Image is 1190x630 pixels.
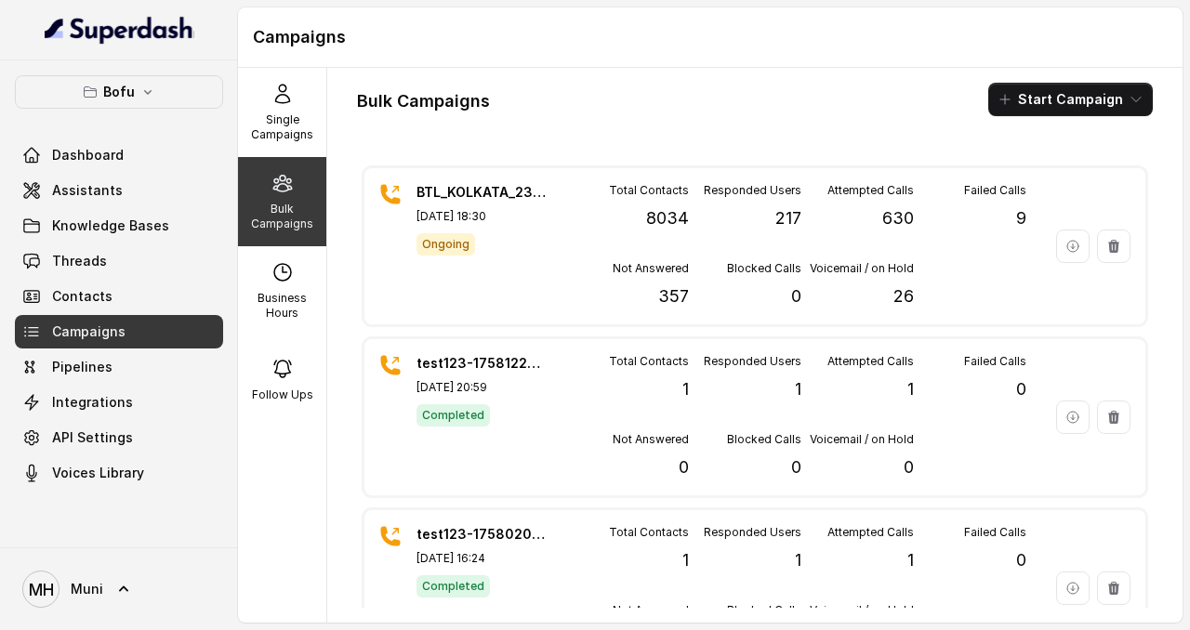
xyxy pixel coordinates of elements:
[15,138,223,172] a: Dashboard
[15,456,223,490] a: Voices Library
[1016,376,1026,402] p: 0
[416,551,547,566] p: [DATE] 16:24
[416,525,547,544] p: test123-1758020041367
[52,217,169,235] span: Knowledge Bases
[416,354,547,373] p: test123-1758122943390
[416,183,547,202] p: BTL_KOLKATA_2309_01
[52,393,133,412] span: Integrations
[904,454,914,480] p: 0
[704,183,801,198] p: Responded Users
[704,525,801,540] p: Responded Users
[1016,205,1026,231] p: 9
[682,376,689,402] p: 1
[613,261,689,276] p: Not Answered
[964,525,1026,540] p: Failed Calls
[52,146,124,164] span: Dashboard
[893,283,914,309] p: 26
[907,547,914,573] p: 1
[52,428,133,447] span: API Settings
[52,358,112,376] span: Pipelines
[252,387,313,402] p: Follow Ups
[15,386,223,419] a: Integrations
[245,112,319,142] p: Single Campaigns
[795,376,801,402] p: 1
[882,205,914,231] p: 630
[791,454,801,480] p: 0
[15,174,223,207] a: Assistants
[810,432,914,447] p: Voicemail / on Hold
[52,252,107,270] span: Threads
[964,354,1026,369] p: Failed Calls
[52,464,144,482] span: Voices Library
[15,421,223,454] a: API Settings
[52,181,123,200] span: Assistants
[791,283,801,309] p: 0
[15,244,223,278] a: Threads
[416,380,547,395] p: [DATE] 20:59
[609,183,689,198] p: Total Contacts
[15,315,223,348] a: Campaigns
[15,563,223,615] a: Muni
[727,432,801,447] p: Blocked Calls
[827,354,914,369] p: Attempted Calls
[795,547,801,573] p: 1
[613,603,689,618] p: Not Answered
[15,209,223,243] a: Knowledge Bases
[775,205,801,231] p: 217
[15,350,223,384] a: Pipelines
[964,183,1026,198] p: Failed Calls
[609,354,689,369] p: Total Contacts
[71,580,103,598] span: Muni
[52,322,126,341] span: Campaigns
[52,287,112,306] span: Contacts
[727,603,801,618] p: Blocked Calls
[827,525,914,540] p: Attempted Calls
[15,280,223,313] a: Contacts
[682,547,689,573] p: 1
[988,83,1153,116] button: Start Campaign
[416,233,475,256] span: Ongoing
[416,575,490,597] span: Completed
[15,75,223,109] button: Bofu
[704,354,801,369] p: Responded Users
[29,580,54,599] text: MH
[253,22,1168,52] h1: Campaigns
[727,261,801,276] p: Blocked Calls
[416,404,490,427] span: Completed
[103,81,135,103] p: Bofu
[245,291,319,321] p: Business Hours
[45,15,194,45] img: light.svg
[907,376,914,402] p: 1
[810,261,914,276] p: Voicemail / on Hold
[679,454,689,480] p: 0
[357,86,490,116] h1: Bulk Campaigns
[658,283,689,309] p: 357
[245,202,319,231] p: Bulk Campaigns
[416,209,547,224] p: [DATE] 18:30
[810,603,914,618] p: Voicemail / on Hold
[827,183,914,198] p: Attempted Calls
[613,432,689,447] p: Not Answered
[1016,547,1026,573] p: 0
[646,205,689,231] p: 8034
[609,525,689,540] p: Total Contacts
